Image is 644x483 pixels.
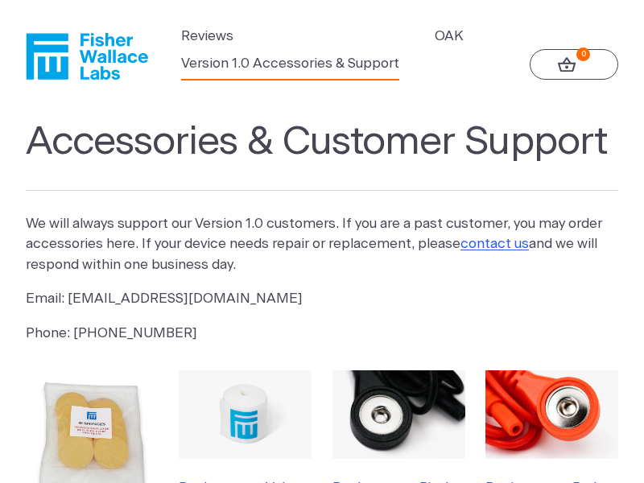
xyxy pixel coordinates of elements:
[460,237,529,250] a: contact us
[26,323,618,344] p: Phone: [PHONE_NUMBER]
[181,53,399,74] a: Version 1.0 Accessories & Support
[26,288,618,309] p: Email: [EMAIL_ADDRESS][DOMAIN_NAME]
[26,33,148,80] a: Fisher Wallace
[26,119,618,190] h1: Accessories & Customer Support
[435,26,464,47] a: OAK
[485,370,618,459] img: Replacement Red Lead Wire
[530,49,618,80] a: 0
[576,47,590,61] strong: 0
[179,370,312,459] img: Replacement Velcro Headband
[332,370,465,459] img: Replacement Black Lead Wire
[181,26,233,47] a: Reviews
[26,213,618,275] p: We will always support our Version 1.0 customers. If you are a past customer, you may order acces...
